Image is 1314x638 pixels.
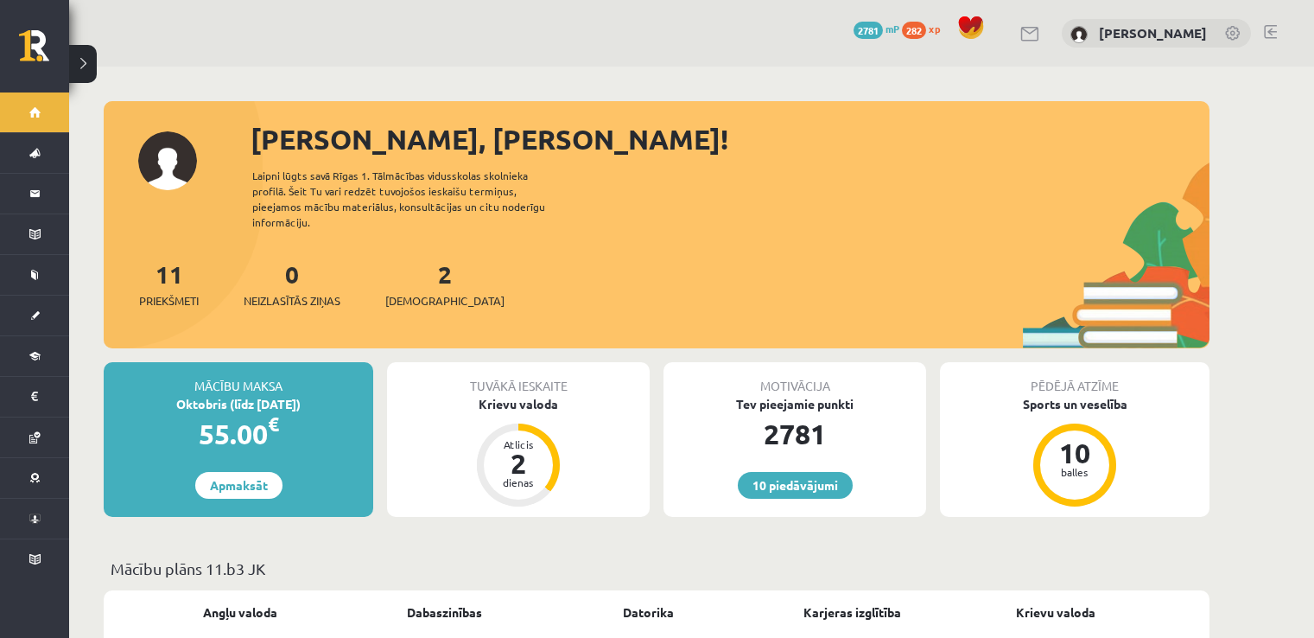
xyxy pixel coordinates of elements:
[139,258,199,309] a: 11Priekšmeti
[387,395,650,413] div: Krievu valoda
[203,603,277,622] a: Angļu valoda
[1016,603,1095,622] a: Krievu valoda
[886,22,899,35] span: mP
[940,362,1209,395] div: Pēdējā atzīme
[902,22,926,39] span: 282
[1049,439,1101,467] div: 10
[738,472,853,499] a: 10 piedāvājumi
[251,118,1209,160] div: [PERSON_NAME], [PERSON_NAME]!
[139,292,199,309] span: Priekšmeti
[1049,467,1101,477] div: balles
[195,472,282,499] a: Apmaksāt
[407,603,482,622] a: Dabaszinības
[929,22,940,35] span: xp
[902,22,949,35] a: 282 xp
[268,412,279,437] span: €
[111,557,1203,580] p: Mācību plāns 11.b3 JK
[244,258,340,309] a: 0Neizlasītās ziņas
[854,22,883,39] span: 2781
[104,413,373,455] div: 55.00
[385,258,505,309] a: 2[DEMOGRAPHIC_DATA]
[244,292,340,309] span: Neizlasītās ziņas
[385,292,505,309] span: [DEMOGRAPHIC_DATA]
[940,395,1209,413] div: Sports un veselība
[1070,26,1088,43] img: Paula Rihaļska
[623,603,674,622] a: Datorika
[387,362,650,395] div: Tuvākā ieskaite
[940,395,1209,509] a: Sports un veselība 10 balles
[663,395,926,413] div: Tev pieejamie punkti
[104,395,373,413] div: Oktobris (līdz [DATE])
[492,477,544,488] div: dienas
[854,22,899,35] a: 2781 mP
[663,413,926,455] div: 2781
[1099,24,1207,41] a: [PERSON_NAME]
[663,362,926,395] div: Motivācija
[492,439,544,450] div: Atlicis
[104,362,373,395] div: Mācību maksa
[252,168,575,230] div: Laipni lūgts savā Rīgas 1. Tālmācības vidusskolas skolnieka profilā. Šeit Tu vari redzēt tuvojošo...
[19,30,69,73] a: Rīgas 1. Tālmācības vidusskola
[492,450,544,477] div: 2
[803,603,901,622] a: Karjeras izglītība
[387,395,650,509] a: Krievu valoda Atlicis 2 dienas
